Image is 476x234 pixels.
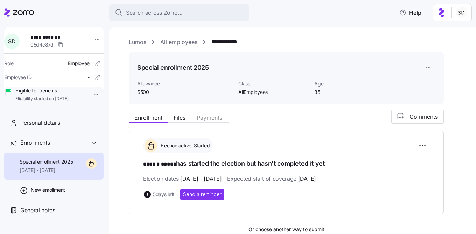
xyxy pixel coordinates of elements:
[409,112,438,121] span: Comments
[137,89,233,96] span: $500
[87,74,90,81] span: -
[143,159,429,169] h1: has started the election but hasn't completed it yet
[20,118,60,127] span: Personal details
[238,89,309,96] span: AllEmployees
[227,174,316,183] span: Expected start of coverage
[143,174,222,183] span: Election dates
[20,167,73,174] span: [DATE] - [DATE]
[129,38,146,47] a: Lumos
[456,7,467,18] img: 038087f1531ae87852c32fa7be65e69b
[183,191,222,198] span: Send a reminder
[399,8,421,17] span: Help
[134,115,162,121] span: Enrollment
[137,80,233,87] span: Allowance
[314,89,385,96] span: 35
[394,6,427,20] button: Help
[68,60,90,67] span: Employee
[31,186,65,193] span: New enrollment
[15,87,69,94] span: Eligible for benefits
[129,226,444,233] span: Or choose another way to submit
[180,174,222,183] span: [DATE] - [DATE]
[153,191,175,198] span: 5 days left
[30,41,54,48] span: 05d4c87d
[109,4,249,21] button: Search across Zorro...
[4,74,32,81] span: Employee ID
[159,142,210,149] span: Election active: Started
[174,115,185,121] span: Files
[160,38,197,47] a: All employees
[15,96,69,102] span: Eligibility started on [DATE]
[8,39,15,44] span: S D
[20,158,73,165] span: Special enrollment 2025
[20,138,50,147] span: Enrollments
[137,63,209,72] h1: Special enrollment 2025
[180,189,224,200] button: Send a reminder
[197,115,222,121] span: Payments
[126,8,183,17] span: Search across Zorro...
[20,206,55,215] span: General notes
[314,80,385,87] span: Age
[4,60,14,67] span: Role
[298,174,316,183] span: [DATE]
[391,110,444,124] button: Comments
[238,80,309,87] span: Class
